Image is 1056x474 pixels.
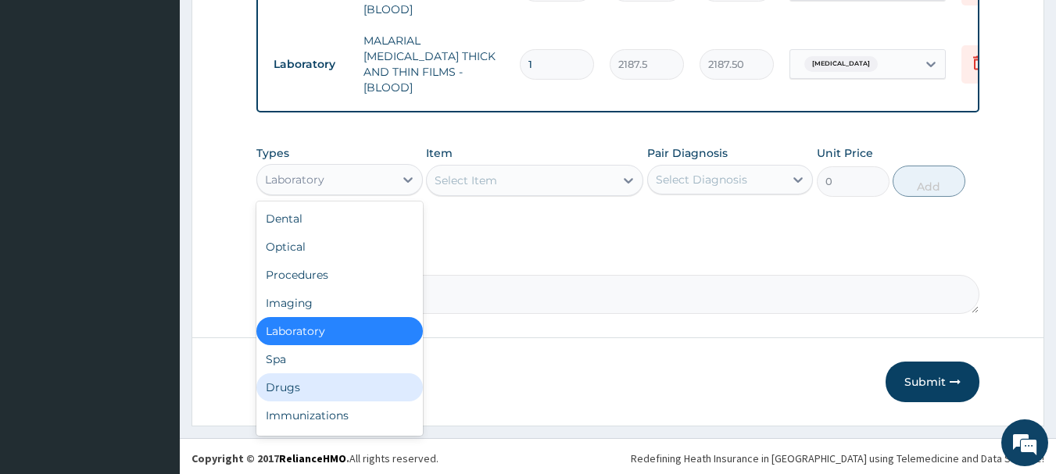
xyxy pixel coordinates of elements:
img: d_794563401_company_1708531726252_794563401 [29,78,63,117]
div: Optical [256,233,423,261]
span: We're online! [91,139,216,297]
div: Immunizations [256,401,423,429]
label: Pair Diagnosis [647,145,728,161]
div: Spa [256,345,423,373]
label: Types [256,147,289,160]
button: Add [893,166,965,197]
a: RelianceHMO [279,451,346,465]
span: [MEDICAL_DATA] [804,56,878,72]
strong: Copyright © 2017 . [192,451,349,465]
label: Item [426,145,453,161]
textarea: Type your message and hit 'Enter' [8,312,298,366]
div: Laboratory [265,172,324,187]
td: MALARIAL [MEDICAL_DATA] THICK AND THIN FILMS - [BLOOD] [356,25,512,103]
label: Unit Price [817,145,873,161]
button: Submit [886,362,979,402]
div: Chat with us now [81,87,263,108]
div: Drugs [256,373,423,401]
div: Select Item [435,173,497,188]
label: Comment [256,253,980,266]
div: Imaging [256,289,423,317]
div: Procedures [256,261,423,289]
div: Redefining Heath Insurance in [GEOGRAPHIC_DATA] using Telemedicine and Data Science! [631,451,1044,466]
div: Others [256,429,423,458]
div: Select Diagnosis [656,172,747,187]
div: Laboratory [256,317,423,345]
div: Minimize live chat window [256,8,294,45]
td: Laboratory [266,50,356,79]
div: Dental [256,205,423,233]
